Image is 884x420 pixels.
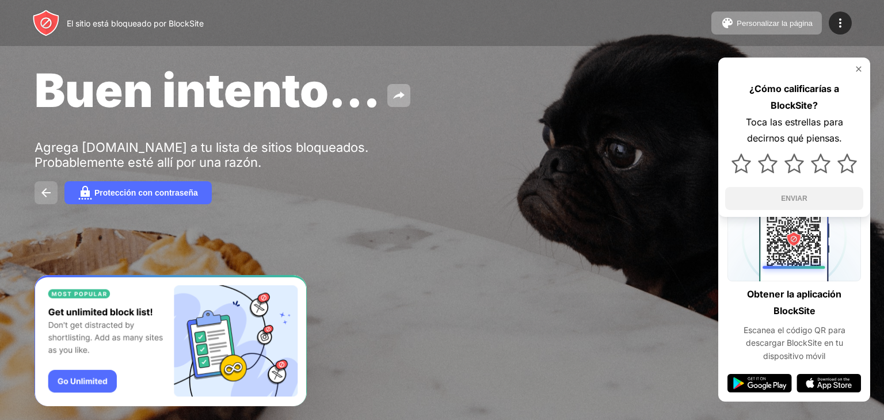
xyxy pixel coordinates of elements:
button: ENVIAR [725,187,863,210]
font: Escanea el código QR para descargar BlockSite en tu dispositivo móvil [744,325,845,361]
img: back.svg [39,186,53,200]
font: Protección con contraseña [94,188,198,197]
img: app-store.svg [797,374,861,392]
font: Agrega [DOMAIN_NAME] a tu lista de sitios bloqueados. Probablemente esté allí por una razón. [35,140,368,170]
font: Toca las estrellas para decirnos qué piensas. [746,116,843,144]
iframe: Bandera [35,275,307,407]
button: Personalizar la página [711,12,822,35]
img: pallet.svg [721,16,734,30]
font: Personalizar la página [737,19,813,28]
font: ENVIAR [781,194,807,203]
img: star.svg [758,154,778,173]
font: ¿Cómo calificarías a BlockSite? [749,83,839,111]
img: rate-us-close.svg [854,64,863,74]
img: menu-icon.svg [833,16,847,30]
img: header-logo.svg [32,9,60,37]
img: share.svg [392,89,406,102]
font: El sitio está bloqueado por BlockSite [67,18,204,28]
img: star.svg [731,154,751,173]
img: google-play.svg [727,374,792,392]
img: star.svg [784,154,804,173]
font: Buen intento... [35,62,380,118]
img: star.svg [811,154,830,173]
font: Obtener la aplicación BlockSite [747,288,841,316]
img: password.svg [78,186,92,200]
button: Protección con contraseña [64,181,212,204]
img: star.svg [837,154,857,173]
